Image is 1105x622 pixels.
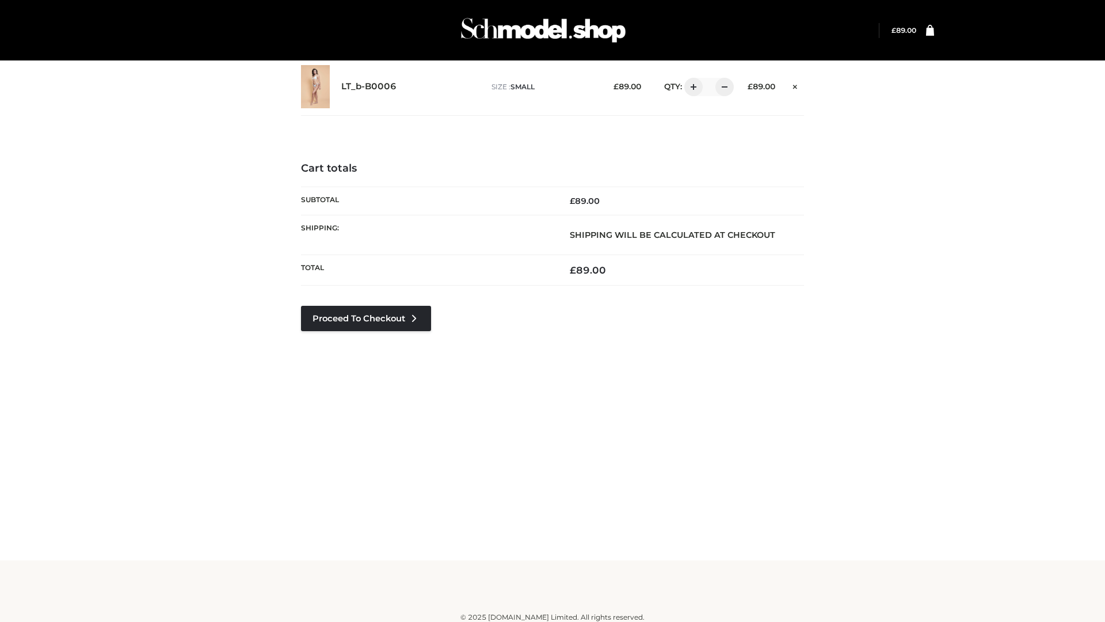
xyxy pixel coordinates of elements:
[457,7,630,53] img: Schmodel Admin 964
[891,26,916,35] a: £89.00
[570,264,606,276] bdi: 89.00
[301,162,804,175] h4: Cart totals
[301,187,552,215] th: Subtotal
[341,81,397,92] a: LT_b-B0006
[570,264,576,276] span: £
[614,82,619,91] span: £
[570,196,575,206] span: £
[891,26,896,35] span: £
[570,196,600,206] bdi: 89.00
[748,82,775,91] bdi: 89.00
[301,65,330,108] img: LT_b-B0006 - SMALL
[301,255,552,286] th: Total
[301,215,552,255] th: Shipping:
[891,26,916,35] bdi: 89.00
[570,230,775,240] strong: Shipping will be calculated at checkout
[301,306,431,331] a: Proceed to Checkout
[653,78,730,96] div: QTY:
[614,82,641,91] bdi: 89.00
[491,82,596,92] p: size :
[510,82,535,91] span: SMALL
[787,78,804,93] a: Remove this item
[748,82,753,91] span: £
